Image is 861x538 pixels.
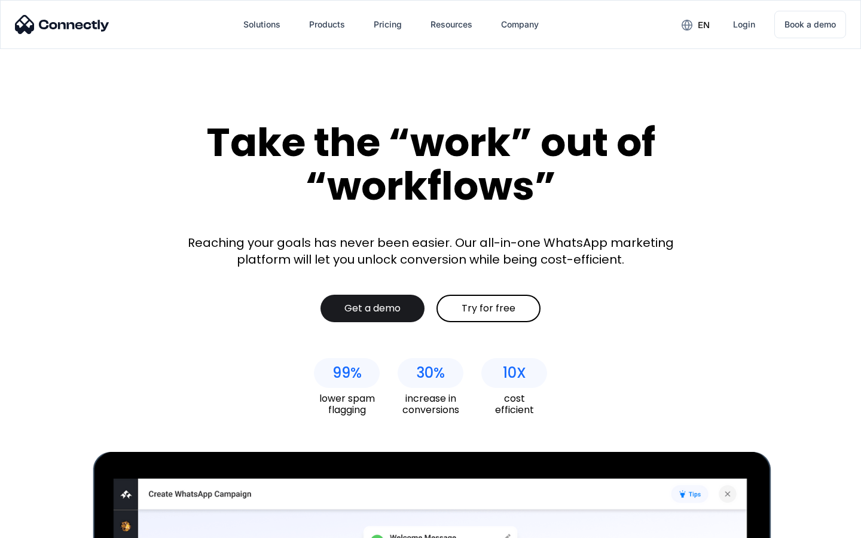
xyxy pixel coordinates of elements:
[314,393,380,415] div: lower spam flagging
[698,17,710,33] div: en
[398,393,463,415] div: increase in conversions
[243,16,280,33] div: Solutions
[12,517,72,534] aside: Language selected: English
[24,517,72,534] ul: Language list
[332,365,362,381] div: 99%
[430,16,472,33] div: Resources
[374,16,402,33] div: Pricing
[501,16,539,33] div: Company
[503,365,526,381] div: 10X
[436,295,541,322] a: Try for free
[481,393,547,415] div: cost efficient
[309,16,345,33] div: Products
[416,365,445,381] div: 30%
[774,11,846,38] a: Book a demo
[161,121,700,207] div: Take the “work” out of “workflows”
[344,302,401,314] div: Get a demo
[179,234,682,268] div: Reaching your goals has never been easier. Our all-in-one WhatsApp marketing platform will let yo...
[462,302,515,314] div: Try for free
[364,10,411,39] a: Pricing
[15,15,109,34] img: Connectly Logo
[320,295,425,322] a: Get a demo
[723,10,765,39] a: Login
[733,16,755,33] div: Login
